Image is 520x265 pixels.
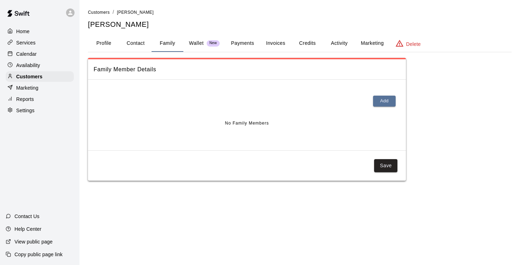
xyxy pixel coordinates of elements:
[16,96,34,103] p: Reports
[14,213,40,220] p: Contact Us
[88,35,512,52] div: basic tabs example
[6,94,74,104] a: Reports
[16,50,37,58] p: Calendar
[225,35,260,52] button: Payments
[355,35,389,52] button: Marketing
[120,35,152,52] button: Contact
[16,28,30,35] p: Home
[88,35,120,52] button: Profile
[16,39,36,46] p: Services
[113,8,114,16] li: /
[88,10,110,15] span: Customers
[6,26,74,37] a: Home
[117,10,154,15] span: [PERSON_NAME]
[6,37,74,48] a: Services
[14,225,41,233] p: Help Center
[291,35,323,52] button: Credits
[406,41,421,48] p: Delete
[323,35,355,52] button: Activity
[6,49,74,59] a: Calendar
[6,60,74,71] a: Availability
[14,238,53,245] p: View public page
[88,20,512,29] h5: [PERSON_NAME]
[6,71,74,82] a: Customers
[88,9,110,15] a: Customers
[374,159,397,172] button: Save
[16,73,42,80] p: Customers
[14,251,63,258] p: Copy public page link
[6,105,74,116] a: Settings
[94,65,400,74] span: Family Member Details
[16,107,35,114] p: Settings
[152,35,183,52] button: Family
[207,41,220,46] span: New
[16,62,40,69] p: Availability
[225,118,269,129] span: No Family Members
[6,83,74,93] a: Marketing
[260,35,291,52] button: Invoices
[16,84,39,91] p: Marketing
[373,96,396,107] button: Add
[88,8,512,16] nav: breadcrumb
[189,40,204,47] p: Wallet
